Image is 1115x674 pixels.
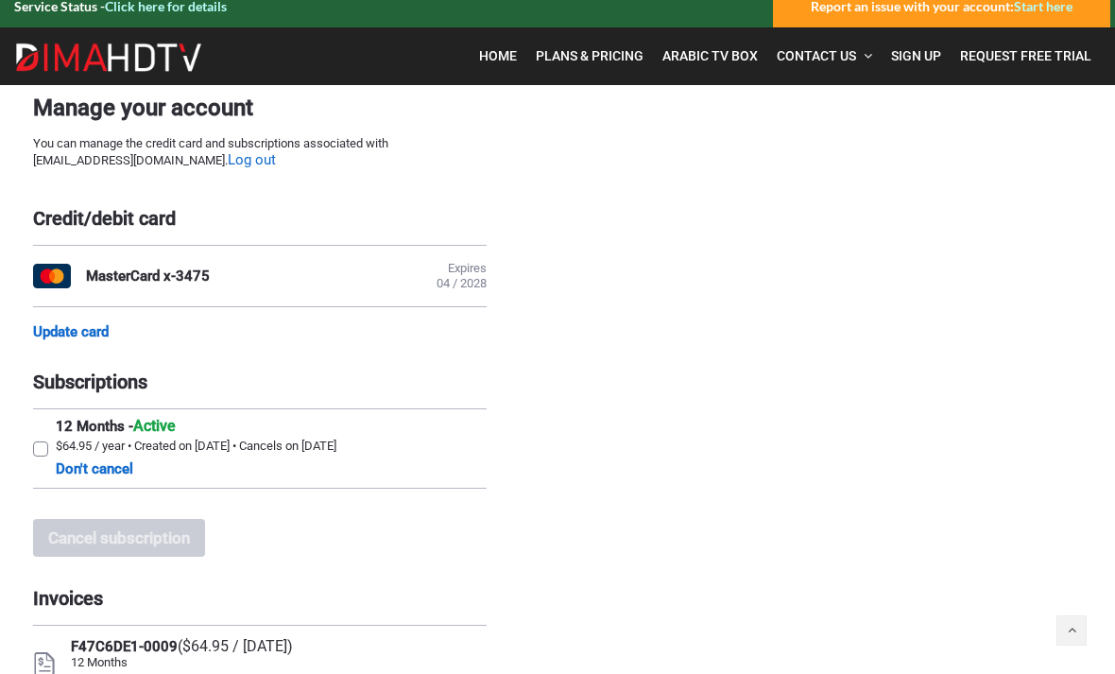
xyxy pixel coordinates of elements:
[14,43,203,73] img: Dima HDTV
[470,37,526,76] a: Home
[891,48,941,63] span: Sign Up
[71,655,293,669] div: 12 Months
[56,439,336,454] div: $64.95 / year • Created on [DATE] • Cancels on [DATE]
[960,48,1091,63] span: Request Free Trial
[33,323,109,340] a: Update card
[56,458,133,480] a: Don't cancel
[33,587,487,610] div: Invoices
[33,95,487,121] div: Manage your account
[662,48,758,63] span: Arabic TV Box
[33,264,71,288] img: MasterCard
[526,37,653,76] a: Plans & Pricing
[767,37,882,76] a: Contact Us
[133,417,176,435] span: Active
[882,37,951,76] a: Sign Up
[33,519,205,557] button: Cancel subscription
[653,37,767,76] a: Arabic TV Box
[56,417,336,435] div: 12 Months -
[178,637,293,655] span: ($64.95 / [DATE])
[951,37,1101,76] a: Request Free Trial
[1056,615,1087,646] a: Back to top
[33,207,487,230] div: Credit/debit card
[437,261,487,291] div: Expires 04 / 2028
[777,48,856,63] span: Contact Us
[536,48,643,63] span: Plans & Pricing
[228,151,276,169] a: Log out
[479,48,517,63] span: Home
[71,637,293,655] div: F47C6DE1-0009
[86,268,210,285] div: MasterCard x-3475
[33,136,487,169] div: You can manage the credit card and subscriptions associated with [EMAIL_ADDRESS][DOMAIN_NAME].
[33,371,487,393] div: Subscriptions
